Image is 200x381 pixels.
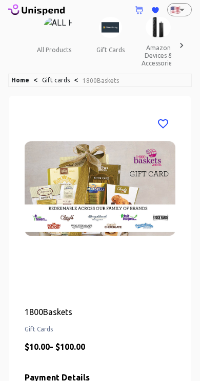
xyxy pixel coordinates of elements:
span: $ 10.00 [25,342,50,351]
img: ALL PRODUCTS [44,17,73,38]
p: 1800Baskets [25,306,175,318]
span: Gift Cards [25,324,175,334]
img: Amazon Devices & Accessories [146,17,171,38]
a: Gift cards [42,77,70,83]
img: Gift Cards [99,17,122,38]
div: 🇺🇸 [167,3,192,16]
button: amazon devices & accessories [133,38,183,73]
img: 1800BAS-US-card.png [25,111,175,265]
button: gift cards [87,38,133,62]
a: 1800Baskets [83,77,119,84]
span: $ 100.00 [55,342,85,351]
p: - [25,341,175,353]
button: all products [29,38,79,62]
div: < < [8,74,192,87]
a: Home [11,77,29,83]
p: 🇺🇸 [170,4,175,16]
